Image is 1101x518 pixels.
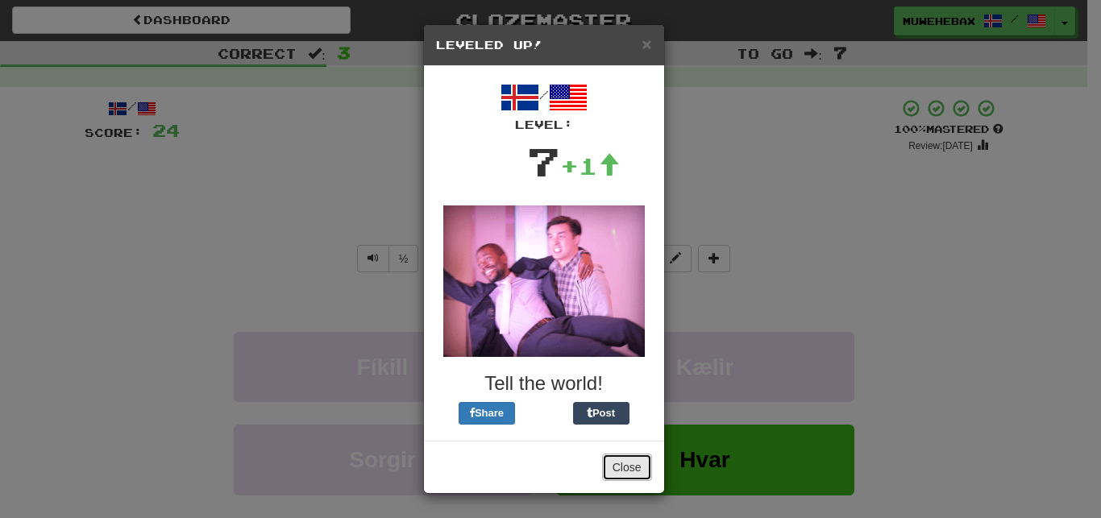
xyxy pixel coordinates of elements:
[560,150,620,182] div: +1
[573,402,629,425] button: Post
[436,117,652,133] div: Level:
[436,37,652,53] h5: Leveled Up!
[642,35,651,52] button: Close
[602,454,652,481] button: Close
[642,35,651,53] span: ×
[436,78,652,133] div: /
[443,205,645,357] img: spinning-7b6715965d7e0220b69722fa66aa21efa1181b58e7b7375ebe2c5b603073e17d.gif
[459,402,515,425] button: Share
[527,133,560,189] div: 7
[515,402,573,425] iframe: X Post Button
[436,373,652,394] h3: Tell the world!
